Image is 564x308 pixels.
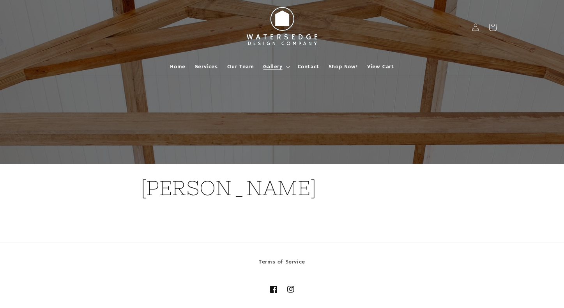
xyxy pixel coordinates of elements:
summary: Gallery [258,59,293,75]
a: View Cart [362,59,398,75]
span: Home [170,63,185,70]
a: Contact [293,59,324,75]
a: Home [165,59,190,75]
span: Our Team [227,63,254,70]
span: View Cart [367,63,394,70]
span: Shop Now! [329,63,358,70]
span: Services [195,63,218,70]
a: Terms of Service [259,257,305,269]
span: Gallery [263,63,282,70]
h1: [PERSON_NAME] [141,175,424,201]
span: Contact [298,63,319,70]
a: Services [190,59,223,75]
img: Watersedge Design Co [239,3,325,52]
a: Shop Now! [324,59,362,75]
a: Our Team [223,59,259,75]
